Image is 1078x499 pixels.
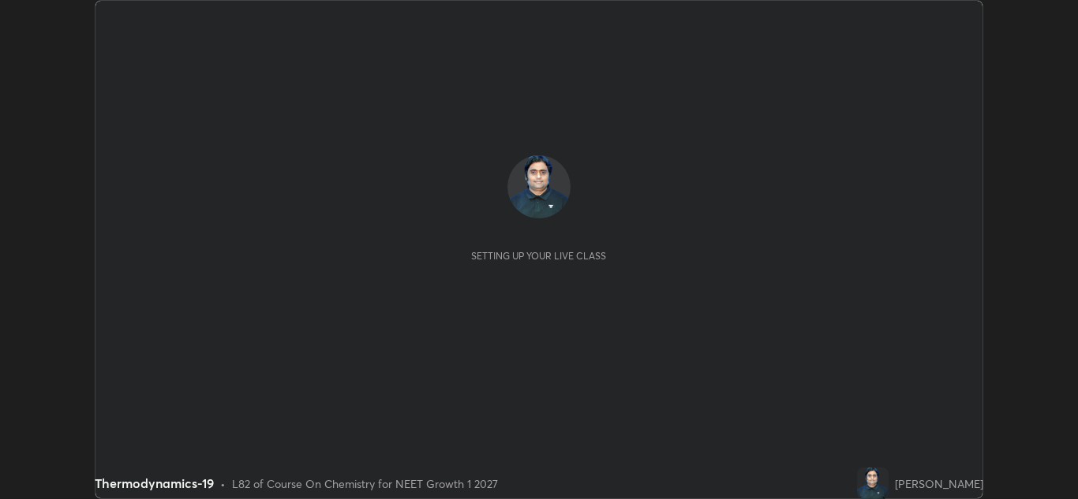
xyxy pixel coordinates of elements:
[857,467,889,499] img: 0cf3d892b60d4d9d8b8d485a1665ff3f.png
[95,474,214,493] div: Thermodynamics-19
[895,475,983,492] div: [PERSON_NAME]
[220,475,226,492] div: •
[471,250,606,262] div: Setting up your live class
[232,475,498,492] div: L82 of Course On Chemistry for NEET Growth 1 2027
[507,155,571,218] img: 0cf3d892b60d4d9d8b8d485a1665ff3f.png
